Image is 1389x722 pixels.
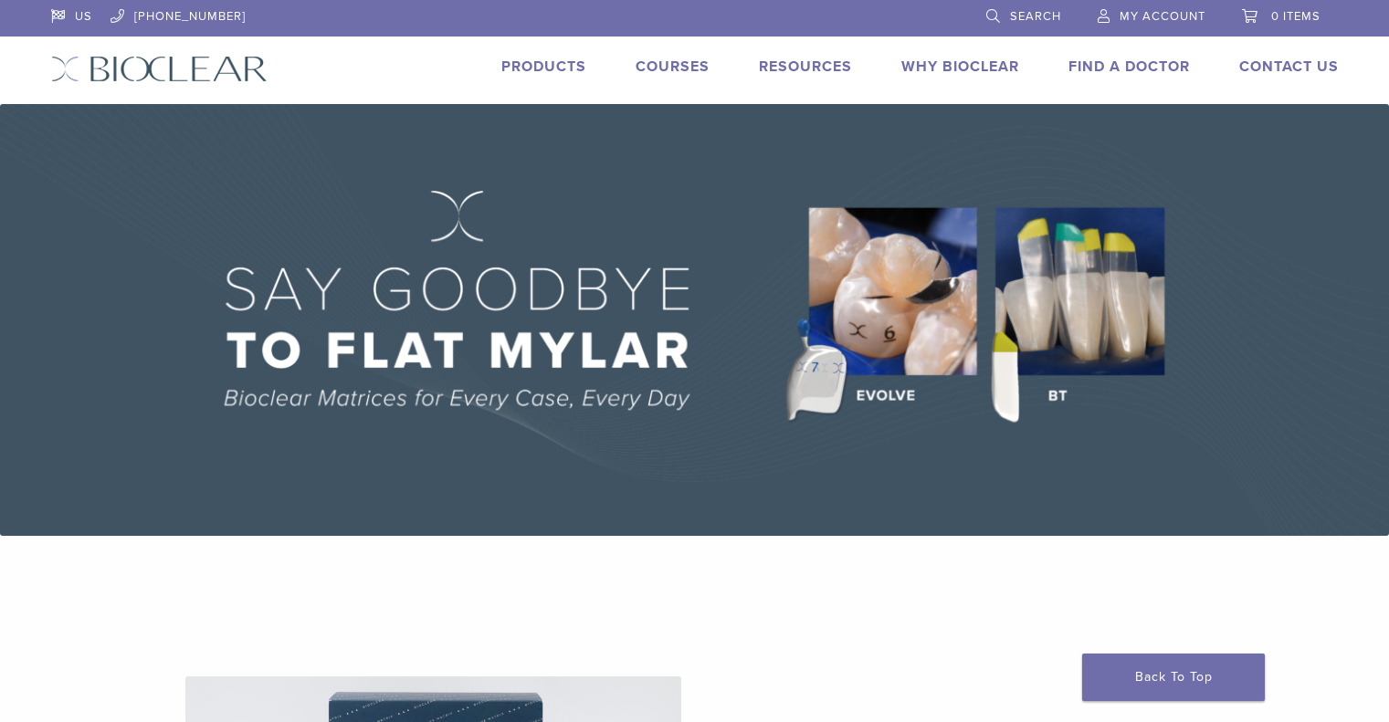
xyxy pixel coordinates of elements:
a: Why Bioclear [901,58,1019,76]
span: My Account [1120,9,1205,24]
a: Courses [636,58,710,76]
a: Contact Us [1239,58,1339,76]
a: Resources [759,58,852,76]
a: Products [501,58,586,76]
span: 0 items [1271,9,1321,24]
span: Search [1010,9,1061,24]
a: Find A Doctor [1068,58,1190,76]
img: Bioclear [51,56,268,82]
a: Back To Top [1082,654,1265,701]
